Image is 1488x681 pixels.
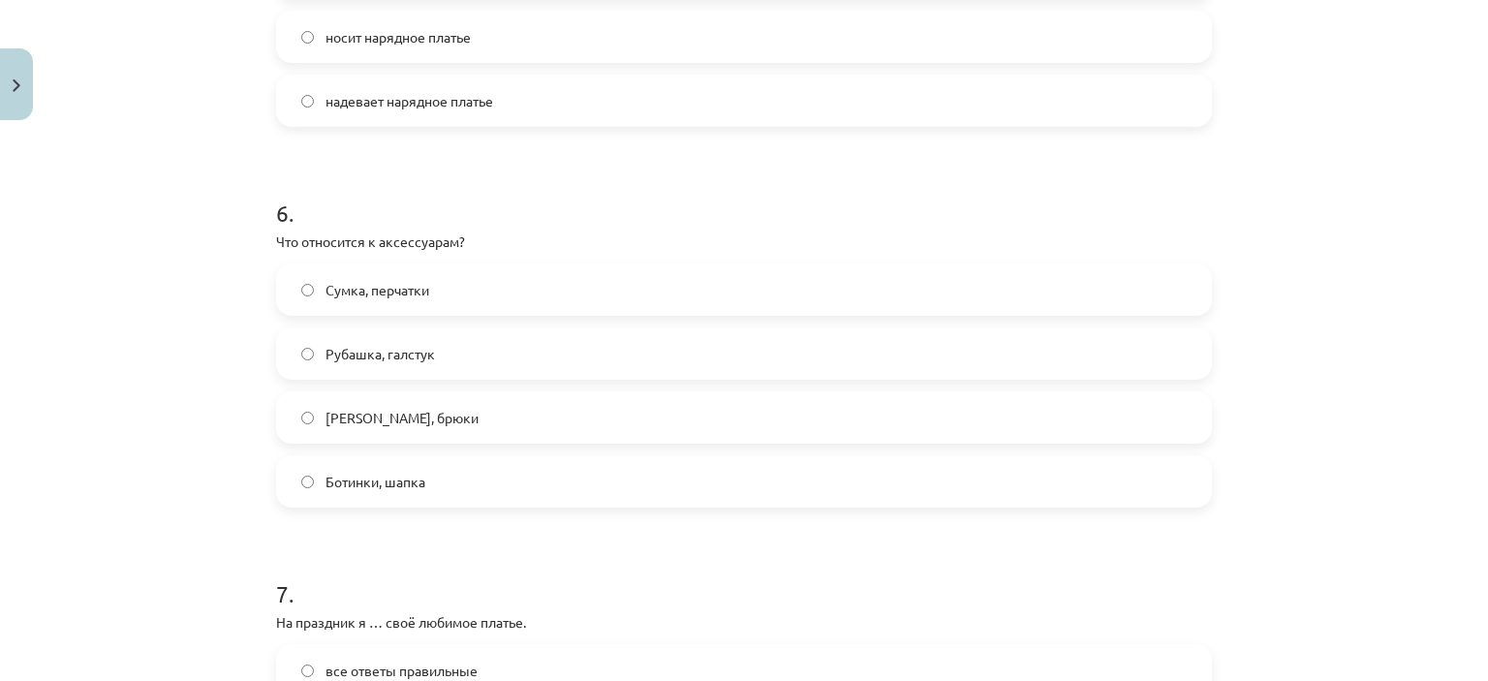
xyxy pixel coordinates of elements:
span: Ботинки, шапка [325,472,425,492]
h1: 7 . [276,546,1212,606]
span: Сумка, перчатки [325,280,429,300]
span: все ответы правильные [325,661,478,681]
p: На праздник я … своё любимое платье. [276,612,1212,633]
input: все ответы правильные [301,665,314,677]
input: Ботинки, шапка [301,476,314,488]
input: надевает нарядное платье [301,95,314,108]
h1: 6 . [276,166,1212,226]
span: [PERSON_NAME], брюки [325,408,479,428]
input: Рубашка, галстук [301,348,314,360]
input: Сумка, перчатки [301,284,314,296]
span: надевает нарядное платье [325,91,493,111]
p: Что относится к аксессуарам? [276,232,1212,252]
span: Рубашка, галстук [325,344,435,364]
input: [PERSON_NAME], брюки [301,412,314,424]
img: icon-close-lesson-0947bae3869378f0d4975bcd49f059093ad1ed9edebbc8119c70593378902aed.svg [13,79,20,92]
input: носит нарядное платье [301,31,314,44]
span: носит нарядное платье [325,27,471,47]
